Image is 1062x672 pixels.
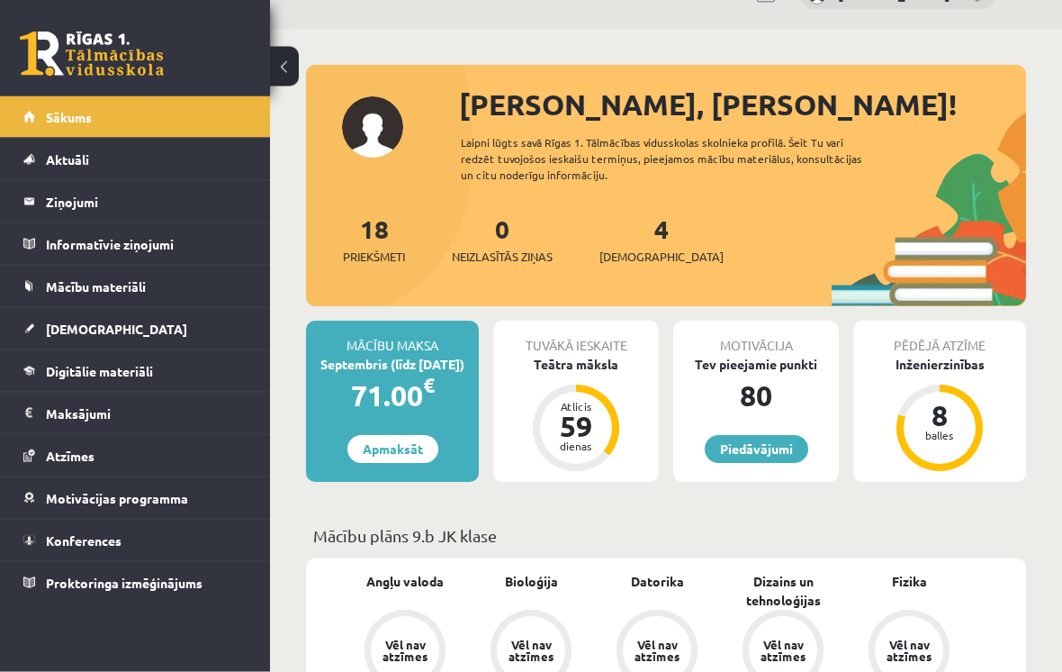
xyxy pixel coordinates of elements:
div: Tuvākā ieskaite [493,322,659,356]
a: 18Priekšmeti [343,213,405,267]
a: Datorika [631,573,684,592]
a: Piedāvājumi [705,436,808,464]
legend: Informatīvie ziņojumi [46,223,247,265]
a: 4[DEMOGRAPHIC_DATA] [599,213,724,267]
div: 71.00 [306,375,479,418]
div: dienas [549,441,603,452]
span: [DEMOGRAPHIC_DATA] [599,249,724,267]
a: Proktoringa izmēģinājums [23,562,247,604]
a: Mācību materiāli [23,266,247,307]
div: Laipni lūgts savā Rīgas 1. Tālmācības vidusskolas skolnieka profilā. Šeit Tu vari redzēt tuvojošo... [461,135,893,184]
span: Konferences [46,532,121,549]
span: Motivācijas programma [46,490,188,506]
div: Vēl nav atzīmes [884,640,934,663]
div: Pēdējā atzīme [853,322,1026,356]
div: Vēl nav atzīmes [758,640,808,663]
span: Mācību materiāli [46,278,146,295]
a: Rīgas 1. Tālmācības vidusskola [20,32,164,77]
a: Angļu valoda [366,573,444,592]
span: Digitālie materiāli [46,363,153,379]
span: Atzīmes [46,448,94,464]
div: Mācību maksa [306,322,479,356]
div: Motivācija [673,322,839,356]
a: Informatīvie ziņojumi [23,223,247,265]
a: Apmaksāt [347,436,438,464]
a: Motivācijas programma [23,477,247,519]
div: Vēl nav atzīmes [506,640,556,663]
a: Dizains un tehnoloģijas [720,573,846,611]
span: € [423,373,435,399]
div: Atlicis [549,402,603,413]
a: Inženierzinības 8 balles [853,356,1026,475]
a: Fizika [892,573,927,592]
a: Atzīmes [23,435,247,477]
a: Sākums [23,96,247,138]
span: Aktuāli [46,151,89,168]
a: Maksājumi [23,393,247,434]
legend: Maksājumi [46,393,247,434]
span: Priekšmeti [343,249,405,267]
div: 80 [673,375,839,418]
div: balles [913,431,967,441]
div: Inženierzinības [853,356,1026,375]
a: Bioloģija [505,573,558,592]
a: Ziņojumi [23,181,247,222]
a: Teātra māksla Atlicis 59 dienas [493,356,659,475]
span: Proktoringa izmēģinājums [46,575,202,591]
div: Tev pieejamie punkti [673,356,839,375]
a: Aktuāli [23,139,247,180]
div: [PERSON_NAME], [PERSON_NAME]! [459,84,1026,127]
div: 8 [913,402,967,431]
span: [DEMOGRAPHIC_DATA] [46,321,187,337]
div: Teātra māksla [493,356,659,375]
div: Vēl nav atzīmes [632,640,682,663]
a: [DEMOGRAPHIC_DATA] [23,308,247,350]
a: Digitālie materiāli [23,350,247,392]
a: 0Neizlasītās ziņas [452,213,553,267]
span: Sākums [46,109,92,125]
a: Konferences [23,520,247,561]
p: Mācību plāns 9.b JK klase [313,524,1019,549]
div: Septembris (līdz [DATE]) [306,356,479,375]
div: 59 [549,413,603,441]
span: Neizlasītās ziņas [452,249,553,267]
legend: Ziņojumi [46,181,247,222]
div: Vēl nav atzīmes [380,640,430,663]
